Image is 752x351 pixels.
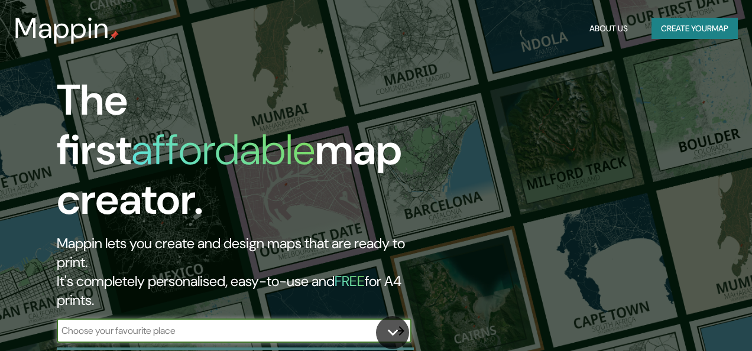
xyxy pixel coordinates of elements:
[57,76,433,234] h1: The first map creator.
[57,234,433,310] h2: Mappin lets you create and design maps that are ready to print. It's completely personalised, eas...
[14,12,109,45] h3: Mappin
[109,31,119,40] img: mappin-pin
[335,272,365,290] h5: FREE
[57,324,388,337] input: Choose your favourite place
[131,122,315,177] h1: affordable
[651,18,738,40] button: Create yourmap
[585,18,633,40] button: About Us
